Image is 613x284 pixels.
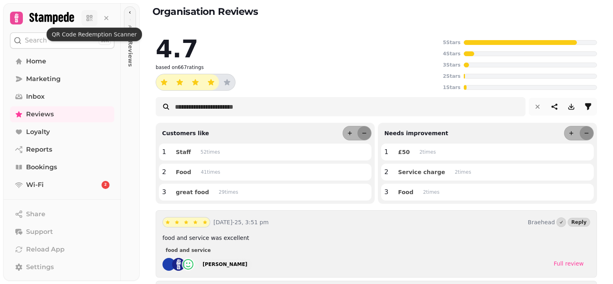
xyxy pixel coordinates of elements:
[381,129,448,137] p: Needs improvement
[26,92,45,101] span: Inbox
[568,218,590,227] button: Reply
[26,227,53,237] span: Support
[398,189,413,195] span: Food
[554,260,584,268] div: Full review
[10,241,114,258] button: Reload App
[162,235,249,241] span: food and service was excellent
[10,206,114,222] button: Share
[443,39,461,46] p: 5 Stars
[163,217,173,227] button: star
[104,182,107,188] span: 2
[26,127,50,137] span: Loyalty
[10,259,114,275] a: Settings
[176,169,191,175] span: Food
[563,99,579,115] button: download
[181,217,191,227] button: star
[357,126,371,140] button: less
[26,110,54,119] span: Reviews
[455,169,471,175] p: 2 time s
[443,84,461,91] p: 1 Stars
[10,53,114,69] a: Home
[203,74,219,90] button: star
[25,36,47,45] p: Search
[580,126,593,140] button: less
[10,124,114,140] a: Loyalty
[166,248,211,253] span: food and service
[219,189,238,195] p: 29 time s
[392,147,416,157] button: £50
[200,217,210,227] button: star
[556,217,566,227] button: Marked as done
[528,218,555,226] p: Braehead
[219,74,235,90] button: star
[546,99,562,115] button: share-thread
[172,258,185,271] img: st.png
[571,220,587,225] span: Reply
[392,167,451,177] button: Service charge
[198,259,252,270] a: [PERSON_NAME]
[10,32,114,49] button: Search⌘K
[169,147,197,157] button: Staff
[201,149,220,155] p: 52 time s
[176,189,209,195] span: great food
[26,245,65,254] span: Reload App
[10,224,114,240] button: Support
[530,99,546,115] button: reset filters
[384,167,388,177] p: 2
[187,74,203,90] button: star
[398,149,410,155] span: £50
[162,147,166,157] p: 1
[384,187,388,197] p: 3
[176,149,191,155] span: Staff
[162,246,214,254] button: food and service
[26,262,54,272] span: Settings
[443,62,461,68] p: 3 Stars
[26,74,61,84] span: Marketing
[172,217,182,227] button: star
[159,129,209,137] p: Customers like
[10,142,114,158] a: Reports
[26,180,44,190] span: Wi-Fi
[10,159,114,175] a: Bookings
[156,64,204,71] p: based on 667 ratings
[156,74,172,90] button: star
[162,258,175,271] img: aHR0cHM6Ly93d3cuZ3JhdmF0YXIuY29tL2F2YXRhci84MTBmYmVkOTcwM2Y5ODZmZmQ3MTQ1NDlkYzMwMjFmYj9zPTE1MCZkP...
[201,169,220,175] p: 41 time s
[26,145,52,154] span: Reports
[162,187,166,197] p: 3
[26,162,57,172] span: Bookings
[203,261,248,268] div: [PERSON_NAME]
[580,99,596,115] button: filter
[564,126,578,140] button: more
[169,187,215,197] button: great food
[343,126,357,140] button: more
[392,187,420,197] button: Food
[547,258,590,269] a: Full review
[443,51,461,57] p: 4 Stars
[10,177,114,193] a: Wi-Fi2
[152,4,258,19] h2: Organisation Reviews
[26,209,45,219] span: Share
[443,73,461,79] p: 2 Stars
[398,169,445,175] span: Service charge
[419,149,436,155] p: 2 time s
[384,147,388,157] p: 1
[47,28,142,41] div: QR Code Redemption Scanner
[10,106,114,122] a: Reviews
[423,189,439,195] p: 2 time s
[169,167,197,177] button: Food
[156,37,198,61] h2: 4.7
[191,217,200,227] button: star
[172,74,188,90] button: star
[123,34,138,53] p: Reviews
[10,89,114,105] a: Inbox
[162,167,166,177] p: 2
[10,71,114,87] a: Marketing
[213,218,525,226] p: [DATE]-25, 3:51 pm
[26,57,46,66] span: Home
